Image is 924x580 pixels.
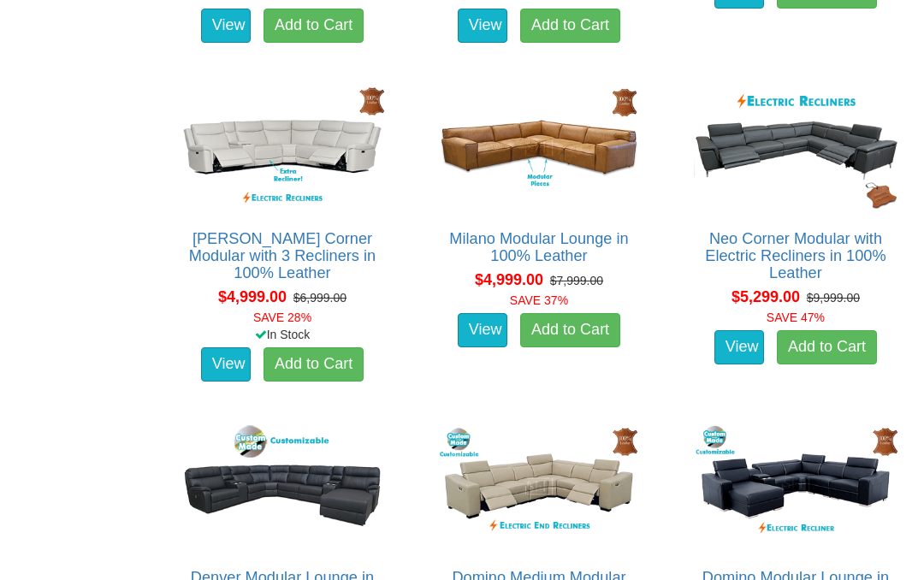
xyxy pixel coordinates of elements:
span: $5,299.00 [731,289,800,306]
a: View [201,348,251,382]
a: Add to Cart [264,348,364,382]
div: In Stock [163,327,401,344]
a: View [714,331,764,365]
a: [PERSON_NAME] Corner Modular with 3 Recliners in 100% Leather [189,231,376,282]
a: Milano Modular Lounge in 100% Leather [449,231,628,265]
img: Domino Medium Modular Lounge in 100% Leather [433,422,645,553]
a: View [458,9,507,44]
font: SAVE 28% [253,311,311,325]
img: Denver Modular Lounge in 100% Thick Leather [176,422,388,553]
font: SAVE 47% [767,311,825,325]
span: $4,999.00 [218,289,287,306]
img: Santiago Corner Modular with 3 Recliners in 100% Leather [176,83,388,214]
img: Milano Modular Lounge in 100% Leather [433,83,645,214]
span: $4,999.00 [475,272,543,289]
a: View [201,9,251,44]
img: Neo Corner Modular with Electric Recliners in 100% Leather [690,83,902,214]
a: View [458,314,507,348]
del: $7,999.00 [550,275,603,288]
a: Neo Corner Modular with Electric Recliners in 100% Leather [705,231,885,282]
a: Add to Cart [520,9,620,44]
a: Add to Cart [264,9,364,44]
del: $6,999.00 [293,292,346,305]
a: Add to Cart [520,314,620,348]
img: Domino Modular Lounge in 100% Thick Leather [690,422,902,553]
a: Add to Cart [777,331,877,365]
font: SAVE 37% [510,294,568,308]
del: $9,999.00 [807,292,860,305]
